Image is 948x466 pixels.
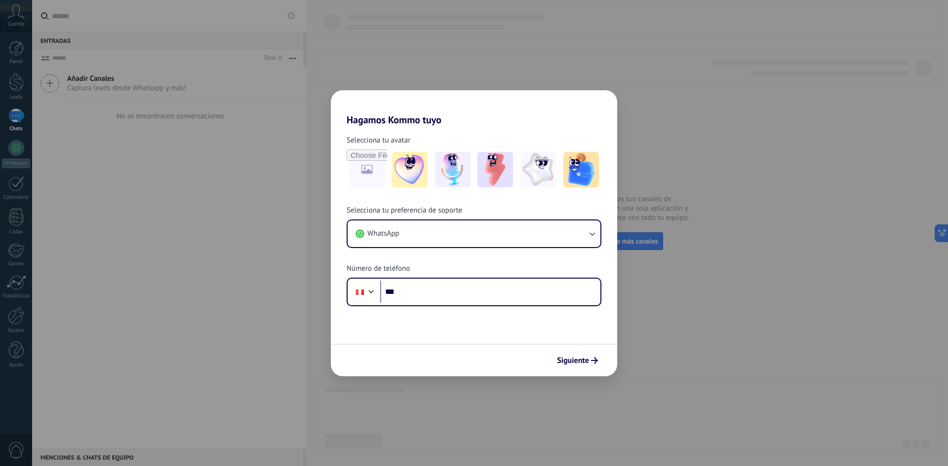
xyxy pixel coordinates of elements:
[553,352,602,369] button: Siguiente
[347,136,410,145] span: Selecciona tu avatar
[351,282,369,302] div: Peru: + 51
[331,90,617,126] h2: Hagamos Kommo tuyo
[557,357,589,364] span: Siguiente
[348,220,600,247] button: WhatsApp
[347,206,462,215] span: Selecciona tu preferencia de soporte
[435,152,471,187] img: -2.jpeg
[347,264,410,274] span: Número de teléfono
[563,152,599,187] img: -5.jpeg
[520,152,556,187] img: -4.jpeg
[367,229,399,239] span: WhatsApp
[477,152,513,187] img: -3.jpeg
[392,152,428,187] img: -1.jpeg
